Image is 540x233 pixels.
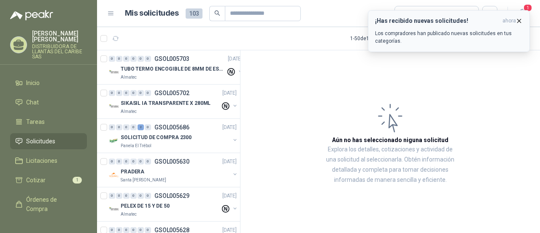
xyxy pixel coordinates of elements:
[116,159,122,164] div: 0
[154,124,189,130] p: GSOL005686
[325,145,456,185] p: Explora los detalles, cotizaciones y actividad de una solicitud al seleccionarla. Obtén informaci...
[109,191,238,218] a: 0 0 0 0 0 0 GSOL005629[DATE] Company LogoPELEX DE 15 Y DE 50Almatec
[138,56,144,62] div: 0
[222,158,237,166] p: [DATE]
[145,227,151,233] div: 0
[109,136,119,146] img: Company Logo
[10,153,87,169] a: Licitaciones
[130,227,137,233] div: 0
[375,17,499,25] h3: ¡Has recibido nuevas solicitudes!
[130,56,137,62] div: 0
[109,227,115,233] div: 0
[125,7,179,19] h1: Mis solicitudes
[130,159,137,164] div: 0
[121,108,137,115] p: Almatec
[10,114,87,130] a: Tareas
[222,89,237,97] p: [DATE]
[121,211,137,218] p: Almatec
[109,90,115,96] div: 0
[138,90,144,96] div: 0
[228,55,242,63] p: [DATE]
[109,56,115,62] div: 0
[145,193,151,199] div: 0
[10,75,87,91] a: Inicio
[116,124,122,130] div: 0
[109,159,115,164] div: 0
[123,193,130,199] div: 0
[138,193,144,199] div: 0
[145,124,151,130] div: 0
[515,6,530,21] button: 1
[109,193,115,199] div: 0
[109,170,119,180] img: Company Logo
[123,90,130,96] div: 0
[121,99,211,107] p: SIKASIL IA TRANSPARENTE X 280ML
[400,9,418,18] div: Todas
[116,227,122,233] div: 0
[121,134,192,142] p: SOLICITUD DE COMPRA 2300
[130,124,137,130] div: 0
[10,192,87,217] a: Órdenes de Compra
[26,195,79,214] span: Órdenes de Compra
[154,90,189,96] p: GSOL005702
[222,192,237,200] p: [DATE]
[26,137,55,146] span: Solicitudes
[121,143,151,149] p: Panela El Trébol
[154,56,189,62] p: GSOL005703
[121,74,137,81] p: Almatec
[116,193,122,199] div: 0
[130,90,137,96] div: 0
[121,65,226,73] p: TUBO TERMO ENCOGIBLE DE 8MM DE ESPESOR X 5CMS
[154,193,189,199] p: GSOL005629
[123,159,130,164] div: 0
[121,168,144,176] p: PRADERA
[145,90,151,96] div: 0
[375,30,523,45] p: Los compradores han publicado nuevas solicitudes en tus categorías.
[109,101,119,112] img: Company Logo
[332,135,448,145] h3: Aún no has seleccionado niguna solicitud
[154,227,189,233] p: GSOL005628
[32,44,87,59] p: DISTRIBUIDORA DE LLANTAS DEL CARIBE SAS
[10,172,87,188] a: Cotizar1
[214,10,220,16] span: search
[145,56,151,62] div: 0
[109,204,119,214] img: Company Logo
[109,124,115,130] div: 0
[350,32,402,45] div: 1 - 50 de 152
[186,8,202,19] span: 103
[502,17,516,25] span: ahora
[222,123,237,132] p: [DATE]
[130,193,137,199] div: 0
[10,133,87,149] a: Solicitudes
[145,159,151,164] div: 0
[26,117,45,126] span: Tareas
[26,156,57,165] span: Licitaciones
[109,67,119,77] img: Company Logo
[109,88,238,115] a: 0 0 0 0 0 0 GSOL005702[DATE] Company LogoSIKASIL IA TRANSPARENTE X 280MLAlmatec
[116,56,122,62] div: 0
[26,98,39,107] span: Chat
[138,159,144,164] div: 0
[121,202,170,210] p: PELEX DE 15 Y DE 50
[123,227,130,233] div: 0
[109,122,238,149] a: 0 0 0 0 2 0 GSOL005686[DATE] Company LogoSOLICITUD DE COMPRA 2300Panela El Trébol
[154,159,189,164] p: GSOL005630
[10,94,87,110] a: Chat
[26,175,46,185] span: Cotizar
[123,56,130,62] div: 0
[109,54,244,81] a: 0 0 0 0 0 0 GSOL005703[DATE] Company LogoTUBO TERMO ENCOGIBLE DE 8MM DE ESPESOR X 5CMSAlmatec
[26,78,40,88] span: Inicio
[116,90,122,96] div: 0
[121,177,166,184] p: Santa [PERSON_NAME]
[138,124,144,130] div: 2
[523,4,532,12] span: 1
[73,177,82,184] span: 1
[123,124,130,130] div: 0
[368,10,530,52] button: ¡Has recibido nuevas solicitudes!ahora Los compradores han publicado nuevas solicitudes en tus ca...
[109,156,238,184] a: 0 0 0 0 0 0 GSOL005630[DATE] Company LogoPRADERASanta [PERSON_NAME]
[10,10,53,20] img: Logo peakr
[138,227,144,233] div: 0
[32,30,87,42] p: [PERSON_NAME] [PERSON_NAME]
